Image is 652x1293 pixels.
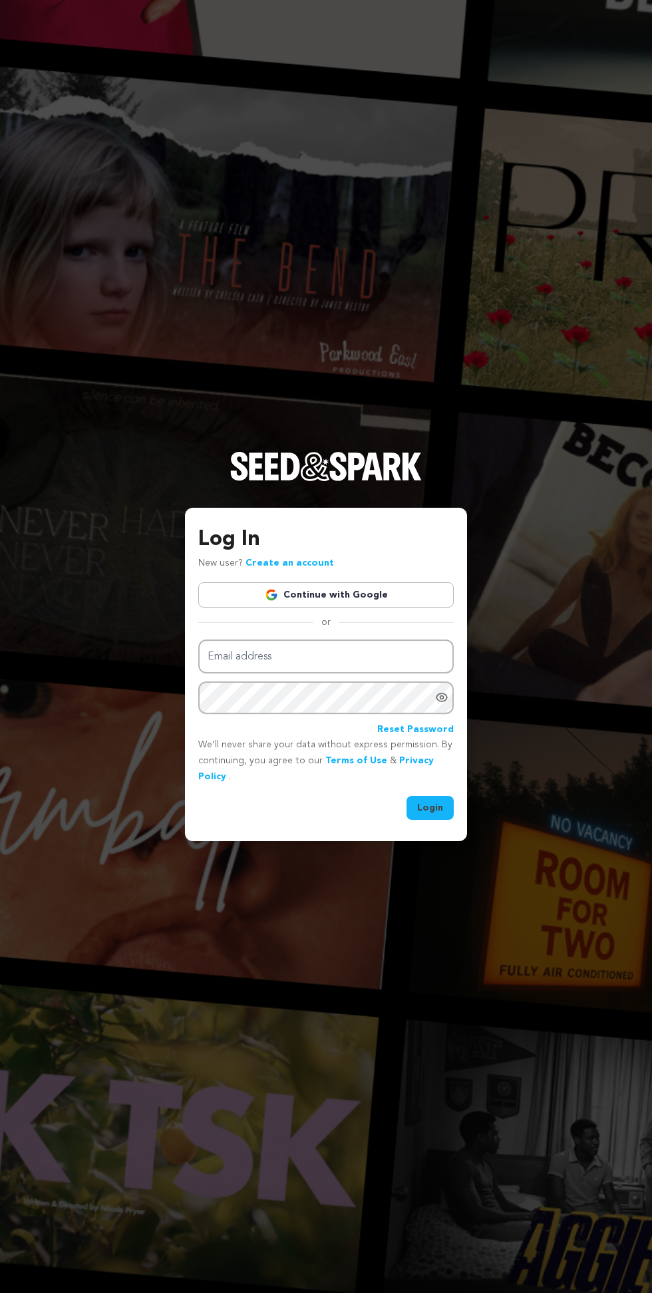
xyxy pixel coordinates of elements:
[245,558,334,568] a: Create an account
[198,737,454,785] p: We’ll never share your data without express permission. By continuing, you agree to our & .
[198,640,454,673] input: Email address
[435,691,448,704] a: Show password as plain text. Warning: this will display your password on the screen.
[198,524,454,556] h3: Log In
[325,756,387,765] a: Terms of Use
[198,582,454,608] a: Continue with Google
[377,722,454,738] a: Reset Password
[230,452,422,508] a: Seed&Spark Homepage
[313,616,339,629] span: or
[407,796,454,820] button: Login
[198,556,334,572] p: New user?
[230,452,422,481] img: Seed&Spark Logo
[265,588,278,602] img: Google logo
